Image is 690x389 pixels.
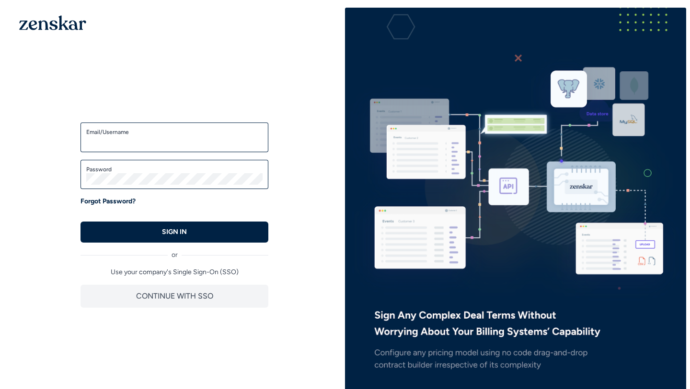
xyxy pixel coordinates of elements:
[86,166,263,173] label: Password
[86,128,263,136] label: Email/Username
[80,267,268,277] p: Use your company's Single Sign-On (SSO)
[162,227,187,237] p: SIGN IN
[19,15,86,30] img: 1OGAJ2xQqyY4LXKgY66KYq0eOWRCkrZdAb3gUhuVAqdWPZE9SRJmCz+oDMSn4zDLXe31Ii730ItAGKgCKgCCgCikA4Av8PJUP...
[80,222,268,243] button: SIGN IN
[80,285,268,308] button: CONTINUE WITH SSO
[80,243,268,260] div: or
[80,197,136,206] a: Forgot Password?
